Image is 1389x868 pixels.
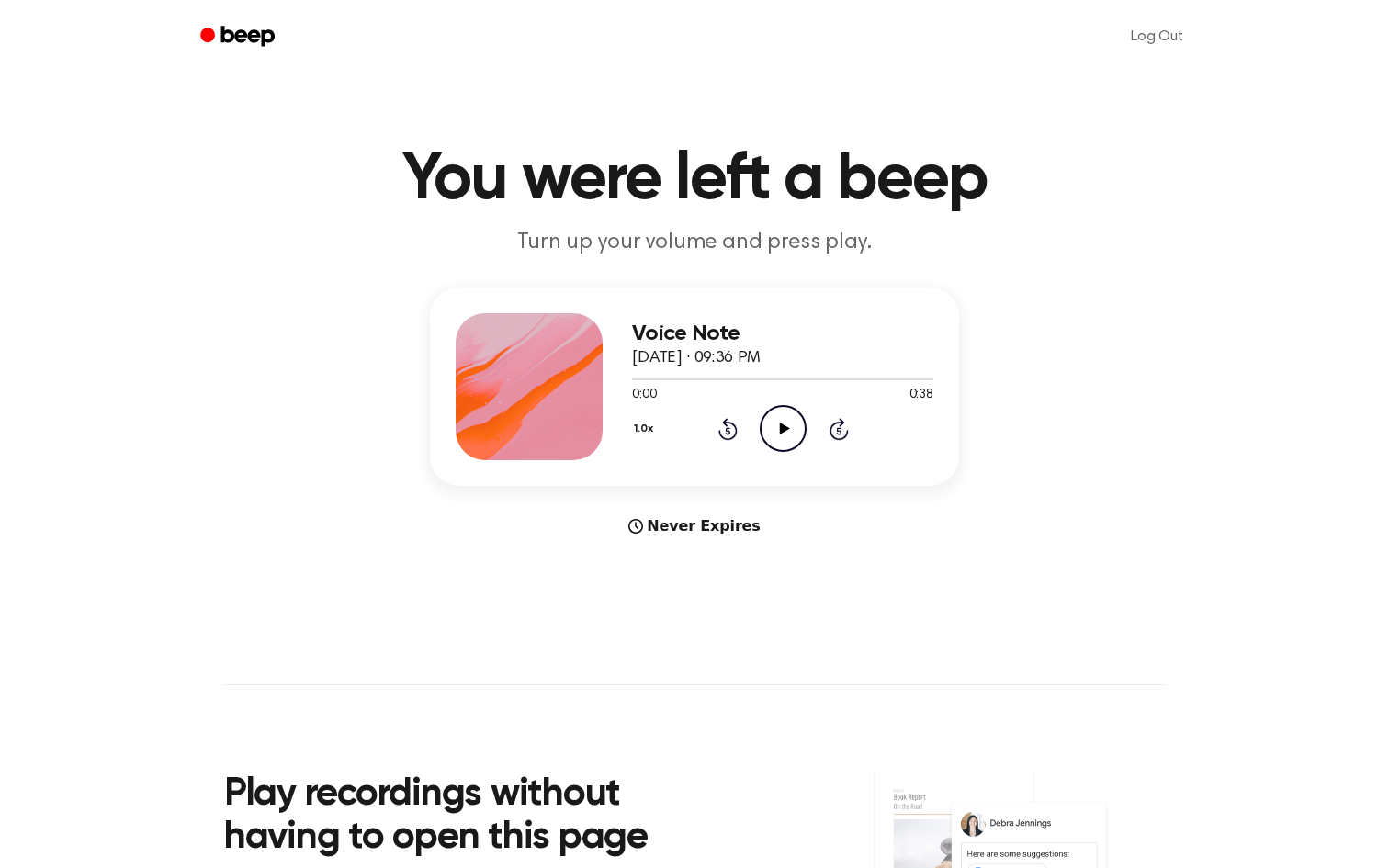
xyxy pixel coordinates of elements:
[632,386,656,405] span: 0:00
[1112,15,1202,59] a: Log Out
[224,773,719,861] h2: Play recordings without having to open this page
[632,321,933,346] h3: Voice Note
[632,350,761,366] span: [DATE] · 09:36 PM
[187,19,291,55] a: Beep
[224,147,1165,213] h1: You were left a beep
[632,413,660,445] button: 1.0x
[909,386,933,405] span: 0:38
[430,515,959,537] div: Never Expires
[342,228,1047,258] p: Turn up your volume and press play.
